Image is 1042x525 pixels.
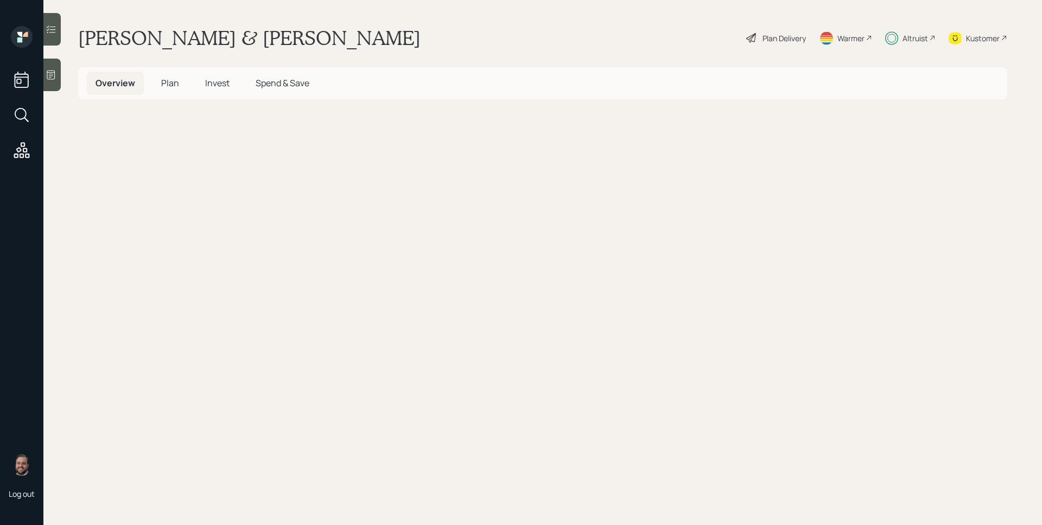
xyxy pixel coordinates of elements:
[763,33,806,44] div: Plan Delivery
[9,489,35,499] div: Log out
[966,33,1000,44] div: Kustomer
[903,33,928,44] div: Altruist
[837,33,865,44] div: Warmer
[205,77,230,89] span: Invest
[11,454,33,476] img: james-distasi-headshot.png
[96,77,135,89] span: Overview
[78,26,421,50] h1: [PERSON_NAME] & [PERSON_NAME]
[161,77,179,89] span: Plan
[256,77,309,89] span: Spend & Save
